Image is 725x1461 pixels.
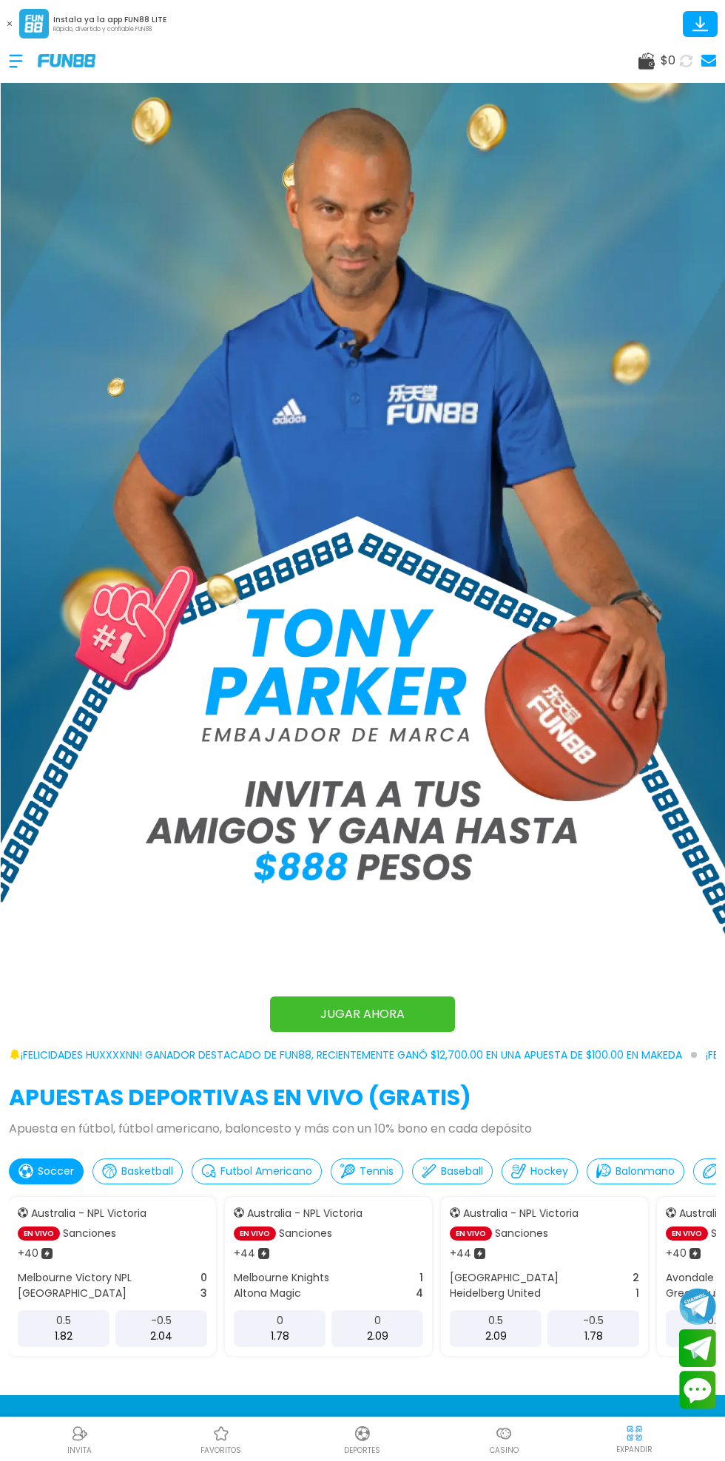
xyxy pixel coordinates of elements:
p: 1.82 [55,1329,72,1344]
p: + 40 [18,1246,38,1261]
p: Soccer [38,1164,74,1179]
p: Apuesta en fútbol, fútbol americano, baloncesto y más con un 10% bono en cada depósito [9,1120,716,1138]
p: 1 [419,1270,423,1286]
p: + 40 [666,1246,687,1261]
p: Melbourne Knights [234,1270,329,1286]
p: Instala ya la app FUN88 LITE [53,14,166,25]
p: EXPANDIR [616,1444,652,1455]
p: 0.5 [488,1313,503,1329]
p: Sanciones [279,1226,332,1241]
button: Contact customer service [679,1371,716,1409]
p: Heidelberg United [450,1286,541,1301]
p: EN VIVO [234,1227,276,1241]
p: 2.09 [485,1329,507,1344]
p: 0.5 [56,1313,71,1329]
p: 1.78 [584,1329,603,1344]
button: Tennis [331,1158,403,1184]
p: EN VIVO [666,1227,708,1241]
img: hide [625,1424,644,1443]
p: Australia - NPL Victoria [247,1206,362,1221]
p: Australia - NPL Victoria [463,1206,579,1221]
p: Avondale [666,1270,714,1286]
h2: APUESTAS DEPORTIVAS EN VIVO (gratis) [9,1081,716,1114]
a: Casino FavoritosCasino Favoritosfavoritos [150,1423,291,1456]
button: Soccer [9,1158,84,1184]
img: Company Logo [38,54,95,67]
p: [GEOGRAPHIC_DATA] [18,1286,127,1301]
a: ReferralReferralINVITA [9,1423,150,1456]
p: Sanciones [63,1226,116,1241]
button: Join telegram channel [679,1287,716,1326]
p: EN VIVO [18,1227,60,1241]
p: 4 [416,1286,423,1301]
button: Futbol Americano [192,1158,322,1184]
img: Casino Favoritos [212,1425,230,1443]
p: Melbourne Victory NPL [18,1270,132,1286]
p: [GEOGRAPHIC_DATA] [450,1270,559,1286]
button: Join telegram [679,1329,716,1368]
button: Balonmano [587,1158,684,1184]
p: + 44 [234,1246,255,1261]
p: favoritos [200,1445,241,1456]
span: ¡FELICIDADES huxxxxnn! GANADOR DESTACADO DE FUN88, RECIENTEMENTE GANÓ $12,700.00 EN UNA APUESTA D... [21,1047,697,1063]
p: Balonmano [616,1164,675,1179]
p: Futbol Americano [220,1164,312,1179]
p: Altona Magic [234,1286,301,1301]
p: 3 [200,1286,207,1301]
p: INVITA [67,1445,92,1456]
p: -0.5 [583,1313,604,1329]
p: 1 [635,1286,639,1301]
p: Rápido, divertido y confiable FUN88 [53,25,166,34]
span: $ 0 [661,52,675,70]
p: 2 [633,1270,639,1286]
p: EN VIVO [450,1227,492,1241]
p: -0.5 [151,1313,172,1329]
p: Tennis [360,1164,394,1179]
p: Deportes [344,1445,380,1456]
a: JUGAR AHORA [270,996,455,1032]
p: Hockey [530,1164,568,1179]
p: 2.04 [150,1329,172,1344]
button: Basketball [92,1158,183,1184]
p: 2.09 [367,1329,388,1344]
p: Baseball [441,1164,483,1179]
p: Casino [490,1445,519,1456]
a: CasinoCasinoCasino [434,1423,575,1456]
p: 0 [277,1313,283,1329]
a: DeportesDeportesDeportes [291,1423,433,1456]
button: Baseball [412,1158,493,1184]
p: + 44 [450,1246,471,1261]
p: 0 [374,1313,381,1329]
img: Deportes [354,1425,371,1443]
p: Basketball [121,1164,173,1179]
button: Hockey [502,1158,578,1184]
p: Sanciones [495,1226,548,1241]
img: Casino [495,1425,513,1443]
img: Referral [71,1425,89,1443]
p: Australia - NPL Victoria [31,1206,146,1221]
img: App Logo [19,9,49,38]
p: 0 [200,1270,207,1286]
p: 1.78 [271,1329,289,1344]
